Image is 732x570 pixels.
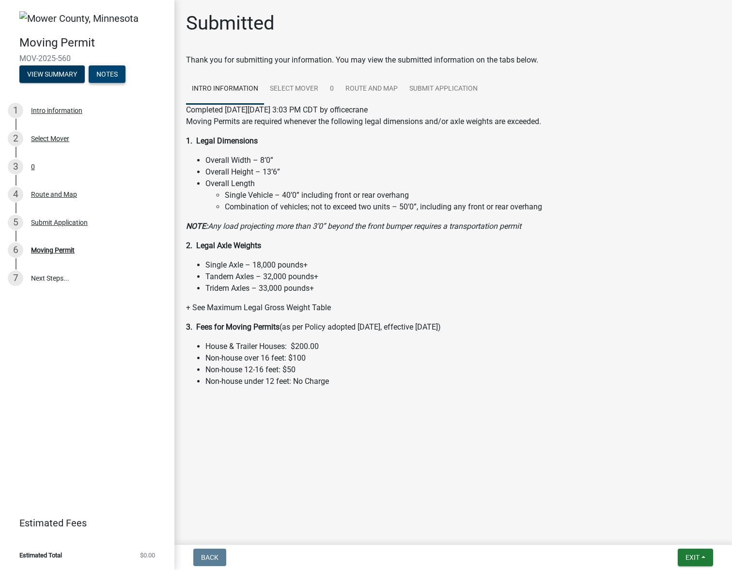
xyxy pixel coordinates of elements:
div: Submit Application [31,219,88,226]
wm-modal-confirm: Notes [89,71,125,79]
li: Non-house under 12 feet: No Charge [205,376,720,387]
i: Any load projecting more than 3’0” beyond the front bumper requires a transportation permit [186,222,521,231]
button: Exit [678,549,713,566]
h1: Submitted [186,12,275,35]
li: Non-house 12-16 feet: $50 [205,364,720,376]
p: (as per Policy adopted [DATE], effective [DATE]) [186,321,720,333]
img: Mower County, Minnesota [19,11,139,26]
li: Non-house over 16 feet: $100 [205,352,720,364]
wm-modal-confirm: Summary [19,71,85,79]
div: 5 [8,215,23,230]
div: Moving Permit [31,247,75,253]
button: Notes [89,65,125,83]
strong: 1. Legal Dimensions [186,136,258,145]
div: 1 [8,103,23,118]
li: House & Trailer Houses: $200.00 [205,341,720,352]
h4: Moving Permit [19,36,167,50]
div: 2 [8,131,23,146]
a: Intro information [186,74,264,105]
div: 7 [8,270,23,286]
li: Single Axle – 18,000 pounds+ [205,259,720,271]
button: View Summary [19,65,85,83]
span: Back [201,554,218,561]
span: Exit [685,554,700,561]
span: $0.00 [140,552,155,558]
div: 3 [8,159,23,174]
span: Estimated Total [19,552,62,558]
li: Tandem Axles – 32,000 pounds+ [205,271,720,283]
a: Route and Map [340,74,404,105]
div: Route and Map [31,191,77,198]
a: 0 [324,74,340,105]
strong: 3. Fees for Moving Permits [186,322,280,332]
div: 4 [8,187,23,202]
p: Moving Permits are required whenever the following legal dimensions and/or axle weights are excee... [186,116,720,127]
strong: NOTE: [186,222,208,231]
div: Intro information [31,107,82,114]
span: MOV-2025-560 [19,54,155,63]
a: Select Mover [264,74,324,105]
li: Combination of vehicles; not to exceed two units – 50’0”, including any front or rear overhang [225,201,720,213]
p: + See Maximum Legal Gross Weight Table [186,302,720,314]
li: Single Vehicle – 40’0” including front or rear overhang [225,190,720,201]
div: Select Mover [31,135,69,142]
div: 0 [31,163,35,170]
span: Completed [DATE][DATE] 3:03 PM CDT by officecrane [186,105,368,114]
strong: 2. Legal Axle Weights [186,241,261,250]
button: Back [193,549,226,566]
a: Estimated Fees [8,513,159,533]
div: Thank you for submitting your information. You may view the submitted information on the tabs below. [186,54,720,66]
a: Submit Application [404,74,483,105]
div: 6 [8,242,23,258]
li: Overall Height – 13’6” [205,166,720,178]
li: Tridem Axles – 33,000 pounds+ [205,283,720,294]
li: Overall Width – 8’0” [205,155,720,166]
li: Overall Length [205,178,720,213]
